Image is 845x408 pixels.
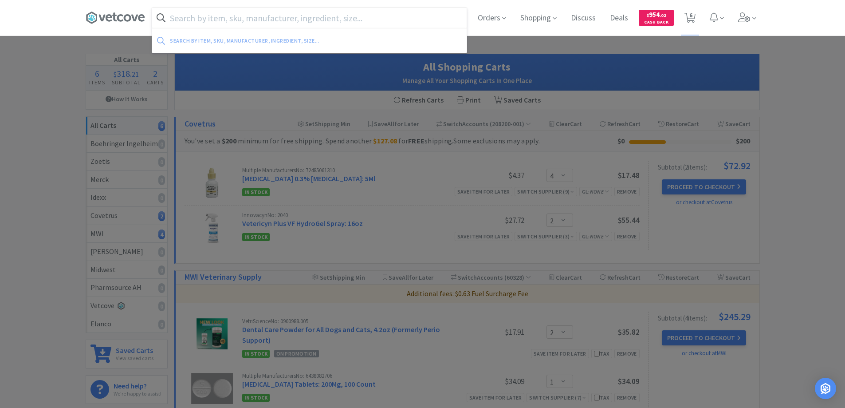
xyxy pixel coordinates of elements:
[606,14,632,22] a: Deals
[647,10,666,19] span: 954
[152,8,467,28] input: Search by item, sku, manufacturer, ingredient, size...
[567,14,599,22] a: Discuss
[647,12,649,18] span: $
[815,378,836,399] div: Open Intercom Messenger
[170,34,390,48] div: Search by item, sku, manufacturer, ingredient, size...
[644,20,668,26] span: Cash Back
[681,15,699,23] a: 6
[660,12,666,18] span: . 02
[639,6,674,30] a: $954.02Cash Back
